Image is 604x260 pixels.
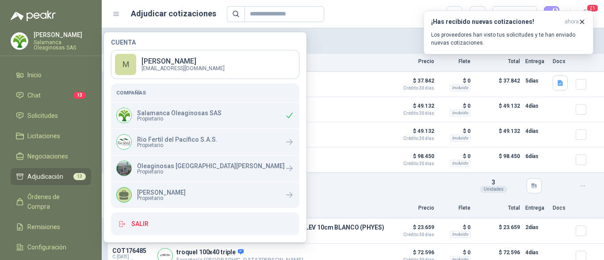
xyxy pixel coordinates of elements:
button: 21 [577,6,593,22]
h3: ¡Has recibido nuevas cotizaciones! [431,18,561,26]
p: Precio [390,57,434,66]
p: $ 98.450 [476,151,520,169]
button: 0 [544,6,560,22]
p: $ 49.132 [390,101,434,116]
a: Órdenes de Compra [11,188,91,215]
p: Precio [390,204,434,212]
span: Configuración [27,242,66,252]
p: $ 37.842 [476,75,520,93]
div: Incluido [450,109,470,117]
a: Inicio [11,67,91,83]
a: Solicitudes [11,107,91,124]
a: Adjudicación13 [11,168,91,185]
span: 13 [73,173,86,180]
span: 13 [73,92,86,99]
p: 4 días [525,101,547,111]
p: Entrega [525,204,547,212]
p: $ 98.450 [390,151,434,166]
span: Propietario [137,143,218,148]
p: $ 0 [440,75,470,86]
a: M[PERSON_NAME] [EMAIL_ADDRESS][DOMAIN_NAME] [111,50,299,79]
span: Órdenes de Compra [27,192,83,211]
span: Propietario [137,169,285,174]
button: ¡Has recibido nuevas cotizaciones!ahora Los proveedores han visto tus solicitudes y te han enviad... [424,11,593,54]
p: $ 23.659 [390,222,434,237]
div: Precio [498,8,524,21]
div: Incluido [450,231,470,238]
p: Total [476,204,520,212]
p: [PERSON_NAME] [137,189,186,196]
p: $ 37.842 [390,75,434,90]
p: $ 23.659 [476,222,520,240]
a: Licitaciones [11,128,91,144]
p: [EMAIL_ADDRESS][DOMAIN_NAME] [141,66,225,71]
a: Remisiones [11,219,91,235]
p: 4 días [525,126,547,136]
p: [PERSON_NAME] [141,58,225,65]
p: Salamanca Oleaginosas SAS [34,40,91,50]
p: Rio Fertil del Pacífico S.A.S. [137,136,218,143]
span: ahora [565,18,579,26]
p: [PERSON_NAME] [34,32,91,38]
img: Company Logo [117,135,131,149]
p: $ 0 [440,126,470,136]
span: Adjudicación [27,172,63,181]
p: $ 49.132 [476,126,520,143]
p: $ 49.132 [390,126,434,141]
p: Los proveedores han visto tus solicitudes y te han enviado nuevas cotizaciones. [431,31,586,47]
div: Incluido [450,135,470,142]
div: M [115,54,136,75]
span: 21 [586,4,599,12]
p: $ 0 [440,222,470,233]
span: Crédito 30 días [390,111,434,116]
p: 6 días [525,151,547,162]
span: Crédito 30 días [390,162,434,166]
span: Crédito 30 días [390,86,434,90]
a: Configuración [11,239,91,256]
button: Salir [111,212,299,235]
div: Incluido [450,160,470,167]
span: Crédito 30 días [390,136,434,141]
a: [PERSON_NAME]Propietario [111,182,299,208]
span: Chat [27,90,41,100]
a: Company LogoRio Fertil del Pacífico S.A.S.Propietario [111,129,299,155]
h1: Adjudicar cotizaciones [131,8,216,20]
div: Incluido [450,84,470,91]
p: Oleaginosas [GEOGRAPHIC_DATA][PERSON_NAME] [137,163,285,169]
p: 2 días [525,222,547,233]
p: $ 49.132 [476,101,520,118]
img: Company Logo [11,33,28,49]
p: $ 0 [440,247,470,258]
p: Total [476,57,520,66]
a: Negociaciones [11,148,91,165]
p: $ 0 [440,151,470,162]
p: Salamanca Oleaginosas SAS [137,110,222,116]
span: 3 [492,179,495,186]
p: Docs [553,57,570,66]
span: Remisiones [27,222,60,232]
img: Company Logo [117,108,131,123]
span: C: [DATE] [112,254,152,260]
p: troquel 100x40 triple [176,249,303,256]
p: 4 días [525,247,547,258]
h5: Compañías [116,89,294,97]
p: 5 días [525,75,547,86]
div: Unidades [480,186,507,193]
p: Flete [440,57,470,66]
h4: Cuenta [111,39,299,45]
p: Entrega [525,57,547,66]
span: Negociaciones [27,151,68,161]
a: Chat13 [11,87,91,104]
a: Company LogoOleaginosas [GEOGRAPHIC_DATA][PERSON_NAME]Propietario [111,155,299,181]
img: Logo peakr [11,11,56,21]
span: Propietario [137,196,186,201]
span: Inicio [27,70,42,80]
span: Solicitudes [27,111,58,121]
span: Licitaciones [27,131,60,141]
img: Company Logo [117,161,131,176]
div: Company LogoSalamanca Oleaginosas SASPropietario [111,102,299,128]
span: Crédito 30 días [390,233,434,237]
